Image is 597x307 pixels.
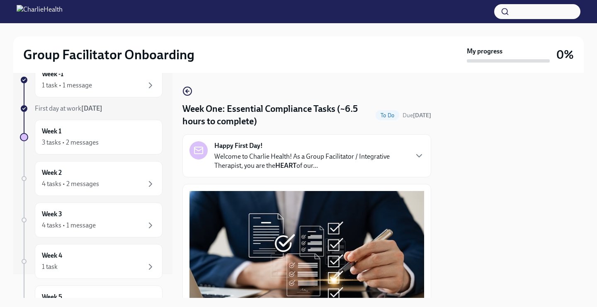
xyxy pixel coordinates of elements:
[23,46,194,63] h2: Group Facilitator Onboarding
[42,221,96,230] div: 4 tasks • 1 message
[17,5,63,18] img: CharlieHealth
[20,104,163,113] a: First day at work[DATE]
[42,210,62,219] h6: Week 3
[403,112,431,119] span: Due
[42,138,99,147] div: 3 tasks • 2 messages
[42,292,62,302] h6: Week 5
[42,127,61,136] h6: Week 1
[42,179,99,189] div: 4 tasks • 2 messages
[413,112,431,119] strong: [DATE]
[20,203,163,237] a: Week 34 tasks • 1 message
[20,244,163,279] a: Week 41 task
[376,112,399,118] span: To Do
[214,152,408,170] p: Welcome to Charlie Health! As a Group Facilitator / Integrative Therapist, you are the of our...
[42,81,92,90] div: 1 task • 1 message
[467,47,502,56] strong: My progress
[403,111,431,119] span: September 22nd, 2025 10:00
[42,251,62,260] h6: Week 4
[556,47,574,62] h3: 0%
[42,168,62,177] h6: Week 2
[81,104,102,112] strong: [DATE]
[214,141,263,150] strong: Happy First Day!
[42,262,58,271] div: 1 task
[20,63,163,97] a: Week -11 task • 1 message
[20,161,163,196] a: Week 24 tasks • 2 messages
[275,162,296,169] strong: HEART
[20,120,163,155] a: Week 13 tasks • 2 messages
[35,104,102,112] span: First day at work
[182,103,372,128] h4: Week One: Essential Compliance Tasks (~6.5 hours to complete)
[42,70,63,79] h6: Week -1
